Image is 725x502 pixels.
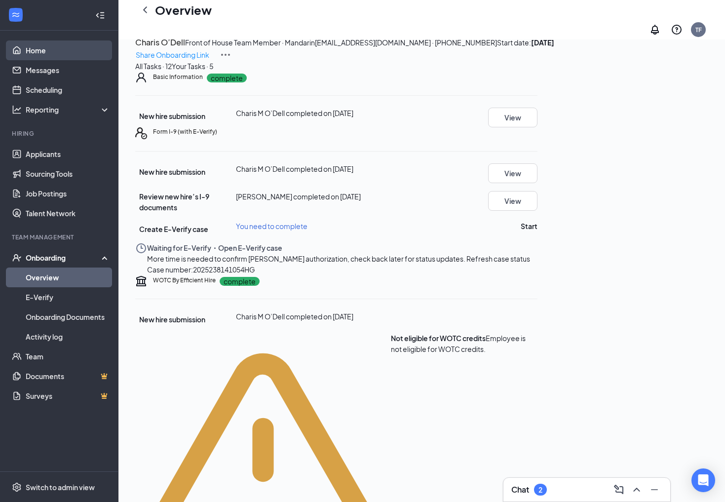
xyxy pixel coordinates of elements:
[12,233,108,241] div: Team Management
[135,49,210,61] button: Share Onboarding Link
[135,36,185,49] button: Charis O’Dell
[147,243,282,252] span: Waiting for E-Verify・Open E-Verify case
[26,105,111,115] div: Reporting
[139,192,209,212] span: Review new hire’s I-9 documents
[538,486,542,494] div: 2
[139,225,208,233] span: Create E-Verify case
[236,192,361,201] span: [PERSON_NAME] completed on [DATE]
[497,38,554,47] span: Start date:
[12,482,22,492] svg: Settings
[26,203,110,223] a: Talent Network
[631,484,643,496] svg: ChevronUp
[172,61,214,72] div: Your Tasks · 5
[236,164,353,173] span: Charis M O’Dell completed on [DATE]
[26,482,95,492] div: Switch to admin view
[26,366,110,386] a: DocumentsCrown
[26,307,110,327] a: Onboarding Documents
[671,24,683,36] svg: QuestionInfo
[185,38,315,47] span: Front of House Team Member · Mandarin
[613,484,625,496] svg: ComposeMessage
[12,105,22,115] svg: Analysis
[488,108,537,127] button: View
[391,334,486,343] span: Not eligible for WOTC credits
[511,484,529,495] h3: Chat
[139,315,205,324] span: New hire submission
[12,253,22,263] svg: UserCheck
[647,482,662,498] button: Minimize
[26,386,110,406] a: SurveysCrown
[26,184,110,203] a: Job Postings
[139,167,205,176] span: New hire submission
[11,10,21,20] svg: WorkstreamLogo
[139,112,205,120] span: New hire submission
[26,60,110,80] a: Messages
[391,334,526,353] span: Employee is not eligible for WOTC credits.
[26,327,110,347] a: Activity log
[236,312,353,321] span: Charis M O’Dell completed on [DATE]
[695,26,702,34] div: TF
[153,127,217,136] h5: Form I-9 (with E-Verify)
[629,482,645,498] button: ChevronUp
[12,129,108,138] div: Hiring
[236,109,353,117] span: Charis M O’Dell completed on [DATE]
[147,265,255,274] span: Case number: 2025238141054HG
[153,276,216,285] h5: WOTC By Efficient Hire
[315,38,497,47] span: [EMAIL_ADDRESS][DOMAIN_NAME] · [PHONE_NUMBER]
[691,468,715,492] div: Open Intercom Messenger
[135,127,147,139] svg: FormI9EVerifyIcon
[135,61,172,72] div: All Tasks · 12
[649,484,660,496] svg: Minimize
[207,74,247,82] p: complete
[236,222,307,231] span: You need to complete
[488,191,537,211] button: View
[531,38,554,47] strong: [DATE]
[26,80,110,100] a: Scheduling
[26,253,102,263] div: Onboarding
[26,164,110,184] a: Sourcing Tools
[26,40,110,60] a: Home
[136,49,209,60] p: Share Onboarding Link
[220,277,260,286] p: complete
[139,4,151,16] svg: ChevronLeft
[135,242,147,254] svg: Clock
[488,163,537,183] button: View
[153,73,203,81] h5: Basic Information
[466,254,530,263] span: Refresh case status
[26,268,110,287] a: Overview
[95,10,105,20] svg: Collapse
[135,72,147,83] svg: User
[155,1,212,18] h1: Overview
[521,221,537,232] button: Start
[147,254,530,263] span: More time is needed to confirm [PERSON_NAME] authorization, check back later for status updates.
[26,144,110,164] a: Applicants
[649,24,661,36] svg: Notifications
[611,482,627,498] button: ComposeMessage
[26,287,110,307] a: E-Verify
[26,347,110,366] a: Team
[220,49,231,61] img: More Actions
[135,275,147,287] svg: Government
